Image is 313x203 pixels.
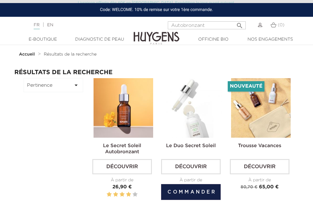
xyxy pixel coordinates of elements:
[103,143,141,154] a: Le Secret Soleil Autobronzant
[19,52,36,57] a: Accueil
[24,78,83,92] button: Pertinence
[166,143,215,148] a: Le Duo Secret Soleil
[185,36,242,43] a: Officine Bio
[120,191,124,198] label: 3
[44,52,97,56] span: Résultats de la recherche
[161,159,221,174] a: Découvrir
[230,159,289,174] a: Découvrir
[71,36,128,43] a: Diagnostic de peau
[94,78,153,138] img: Le Secret Soleil Autobronzant
[238,143,282,148] a: Trousse Vacances
[278,23,285,27] span: (0)
[234,20,245,28] button: 
[113,191,118,198] label: 2
[161,177,221,183] div: À partir de
[134,22,179,45] img: Huygens
[14,36,71,43] a: E-Boutique
[14,69,299,76] h2: Résultats de la recherche
[161,184,221,200] button: Commander
[34,23,39,29] a: FR
[31,21,126,29] div: |
[19,52,35,56] strong: Accueil
[133,191,138,198] label: 5
[107,191,112,198] label: 1
[72,82,80,89] i: 
[44,52,97,57] a: Résultats de la recherche
[47,23,53,27] a: EN
[112,185,132,190] span: 26,90 €
[92,159,152,174] a: Découvrir
[92,177,152,183] div: À partir de
[241,185,257,189] span: 80,70 €
[259,185,279,190] span: 65,00 €
[126,191,131,198] label: 4
[230,177,289,183] div: À partir de
[168,21,246,29] input: Rechercher
[228,81,264,92] li: Nouveauté
[236,20,243,27] i: 
[231,78,291,138] img: La Trousse vacances
[242,36,299,43] a: Nos engagements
